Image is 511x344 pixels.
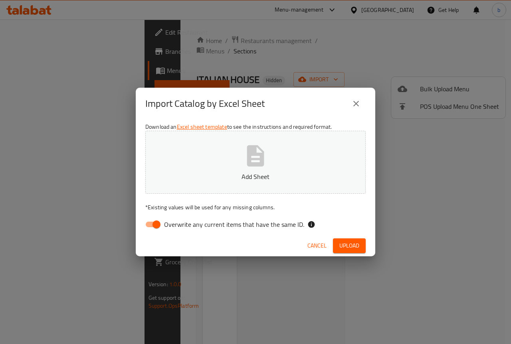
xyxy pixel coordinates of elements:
span: Upload [339,241,359,251]
div: Download an to see the instructions and required format. [136,120,375,235]
p: Existing values will be used for any missing columns. [145,203,366,211]
button: Add Sheet [145,131,366,194]
button: close [347,94,366,113]
span: Cancel [307,241,327,251]
svg: If the overwrite option isn't selected, then the items that match an existing ID will be ignored ... [307,220,315,228]
a: Excel sheet template [177,122,227,132]
button: Cancel [304,238,330,253]
p: Add Sheet [158,172,353,181]
button: Upload [333,238,366,253]
h2: Import Catalog by Excel Sheet [145,97,265,110]
span: Overwrite any current items that have the same ID. [164,220,304,229]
